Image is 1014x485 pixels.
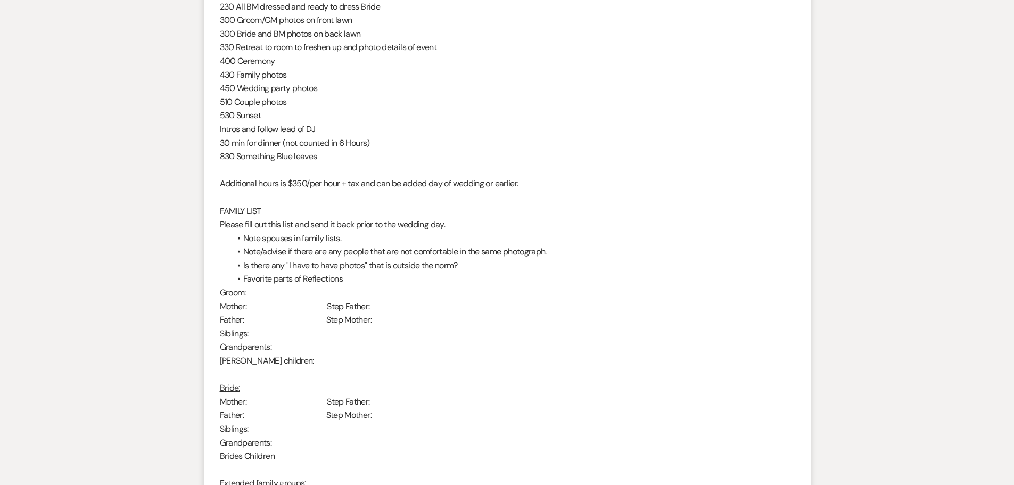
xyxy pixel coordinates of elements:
[220,340,795,354] p: Grandparents:
[220,422,795,436] p: Siblings:
[220,68,795,82] p: 430 Family photos
[220,136,795,150] p: 30 min for dinner (not counted in 6 Hours)
[220,395,795,409] p: Mother: Step Father:
[220,313,795,327] p: Father: Step Mother:
[220,408,795,422] p: Father: Step Mother:
[220,95,795,109] p: 510 Couple photos
[230,272,795,286] li: Favorite parts of Reflections
[220,286,795,300] p: Groom:
[230,232,795,245] li: Note spouses in family lists.
[220,81,795,95] p: 450 Wedding party photos
[220,40,795,54] p: 330 Retreat to room to freshen up and photo details of event
[230,259,795,273] li: Is there any "I have to have photos" that is outside the norm?
[220,449,795,463] p: Brides Children
[220,218,795,232] p: Please fill out this list and send it back prior to the wedding day.
[220,327,795,341] p: Siblings:
[220,122,795,136] p: Intros and follow lead of DJ
[220,204,795,218] p: FAMILY LIST
[220,354,795,368] p: [PERSON_NAME] children:
[230,245,795,259] li: Note/advise if there are any people that are not comfortable in the same photograph.
[220,13,795,27] p: 300 Groom/GM photos on front lawn
[220,300,795,314] p: Mother: Step Father:
[220,54,795,68] p: 400 Ceremony
[220,177,795,191] p: Additional hours is $350/per hour + tax and can be added day of wedding or earlier.
[220,109,795,122] p: 530 Sunset
[220,27,795,41] p: 300 Bride and BM photos on back lawn
[220,436,795,450] p: Grandparents:
[220,382,240,393] u: Bride:
[220,150,795,163] p: 830 Something Blue leaves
